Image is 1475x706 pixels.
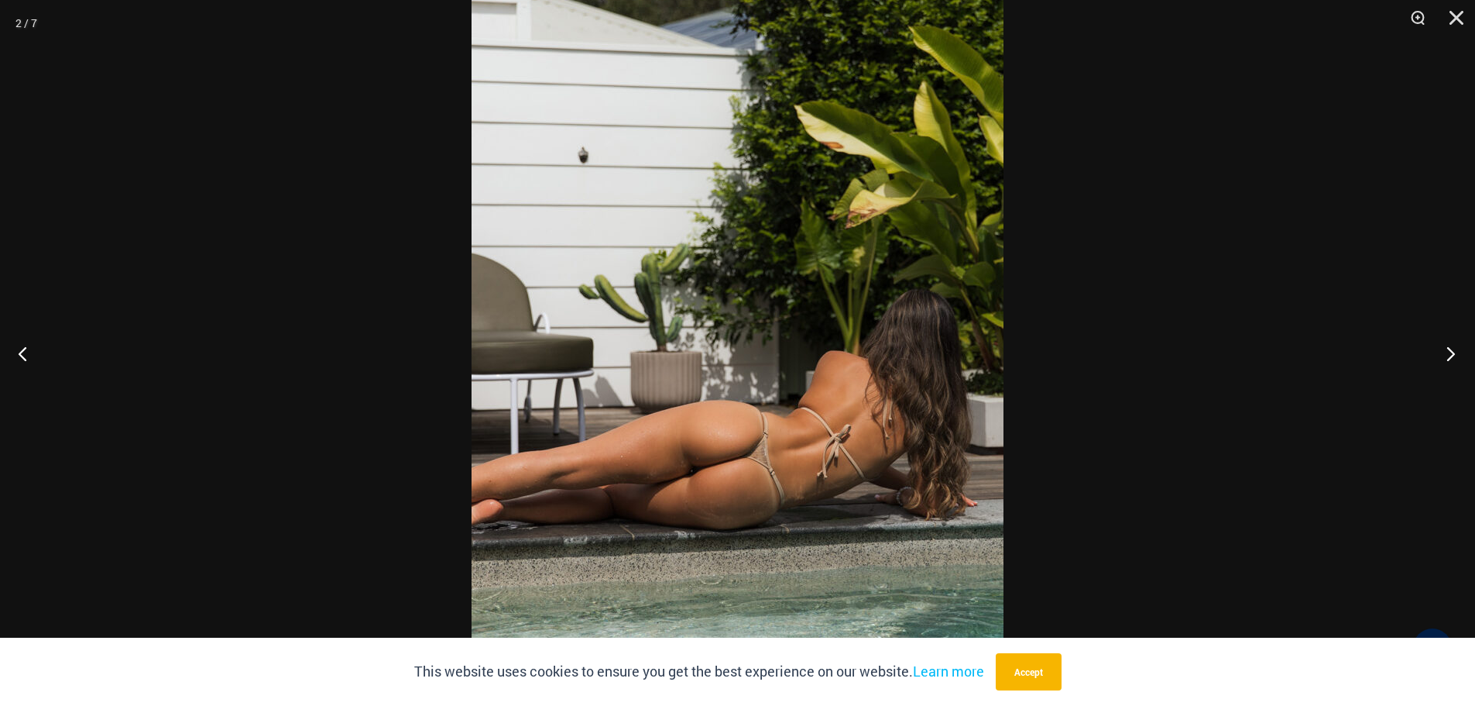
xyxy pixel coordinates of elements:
[15,12,37,35] div: 2 / 7
[414,660,984,684] p: This website uses cookies to ensure you get the best experience on our website.
[996,653,1062,691] button: Accept
[913,662,984,680] a: Learn more
[1417,315,1475,392] button: Next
